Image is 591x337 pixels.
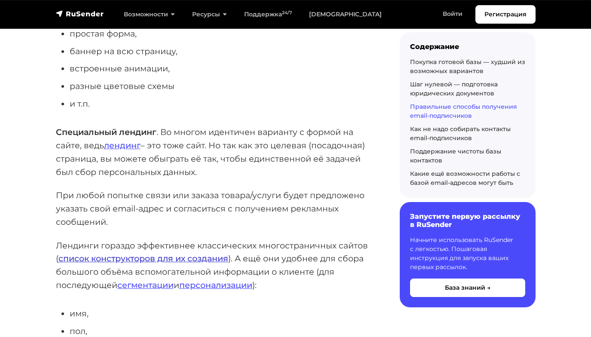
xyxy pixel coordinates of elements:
[56,239,372,292] p: Лендинги гораздо эффективнее классических многостраничных сайтов ( ). А ещё они удобнее для сбора...
[282,10,292,15] sup: 24/7
[410,125,511,142] a: Как не надо собирать контакты email-подписчиков
[70,62,372,75] li: встроенные анимации,
[434,5,471,23] a: Войти
[70,45,372,58] li: баннер на всю страницу,
[56,189,372,228] p: При любой попытке связи или заказа товара/услуги будет предложено указать свой email-адрес и согл...
[56,126,372,178] p: . Во многом идентичен варианту с формой на сайте, ведь – это тоже сайт. Но так как это целевая (п...
[410,236,525,272] p: Начните использовать RuSender с легкостью. Пошаговая инструкция для запуска ваших первых рассылок.
[70,97,372,110] li: и т.п.
[115,6,184,23] a: Возможности
[475,5,536,24] a: Регистрация
[410,58,525,75] a: Покупка готовой базы — худший из возможных вариантов
[300,6,390,23] a: [DEMOGRAPHIC_DATA]
[410,212,525,229] h6: Запустите первую рассылку в RuSender
[56,127,156,137] strong: Специальный лендинг
[410,147,501,164] a: Поддержание чистоты базы контактов
[70,307,372,320] li: имя,
[410,80,498,97] a: Шаг нулевой — подготовка юридических документов
[184,6,236,23] a: Ресурсы
[179,280,252,290] a: персонализации
[104,140,141,150] a: лендинг
[58,253,228,263] a: список конструкторов для их создания
[410,103,517,119] a: Правильные способы получения email-подписчиков
[117,280,174,290] a: сегментации
[410,43,525,51] div: Содержание
[410,170,520,187] a: Какие ещё возможности работы с базой email-адресов могут быть
[236,6,300,23] a: Поддержка24/7
[70,27,372,40] li: простая форма,
[56,9,104,18] img: RuSender
[400,202,536,307] a: Запустите первую рассылку в RuSender Начните использовать RuSender с легкостью. Пошаговая инструк...
[70,80,372,93] li: разные цветовые схемы
[410,279,525,297] button: База знаний →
